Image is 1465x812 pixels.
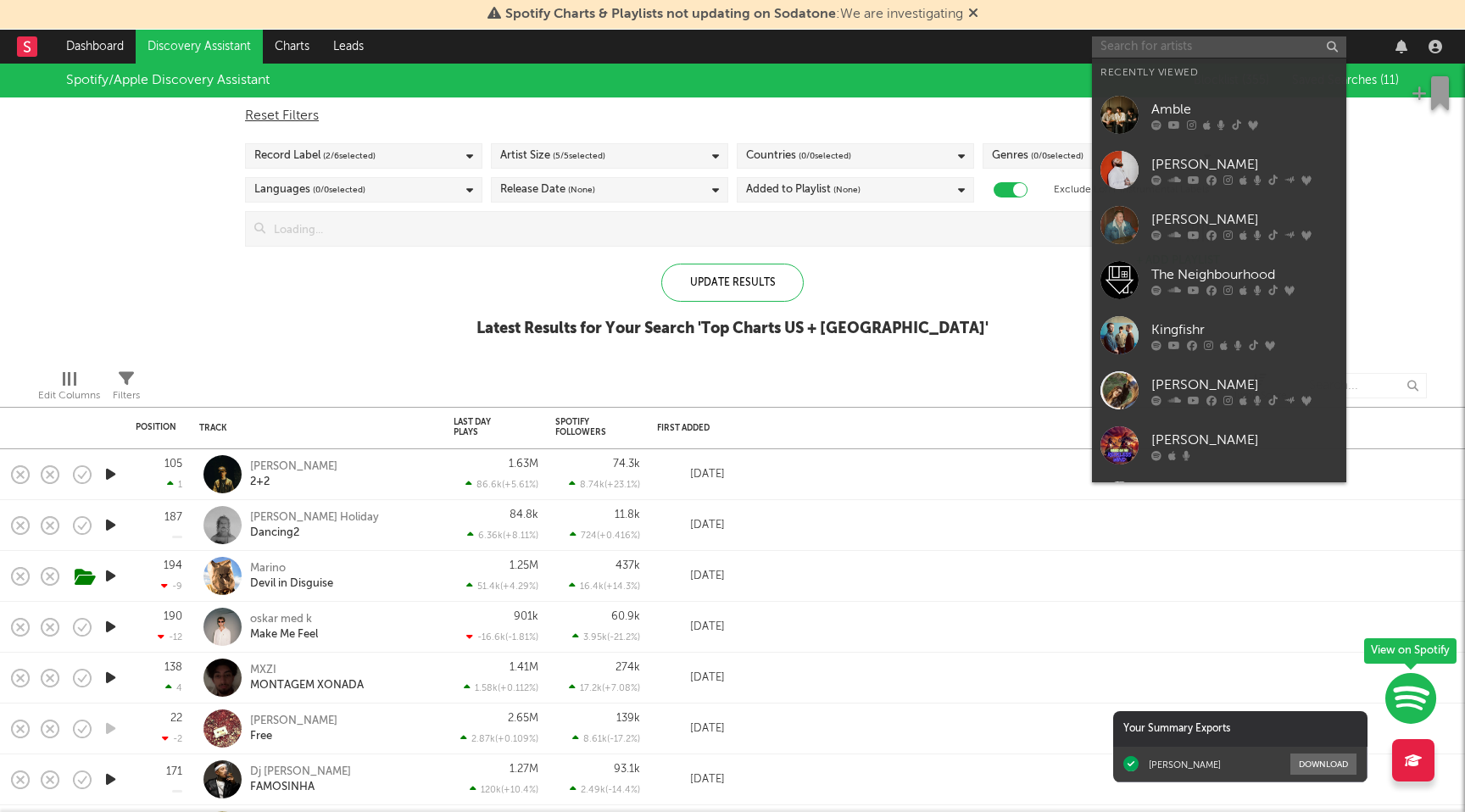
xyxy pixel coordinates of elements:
[38,386,100,406] div: Edit Columns
[616,662,640,673] div: 274k
[613,459,640,470] div: 74.3k
[250,780,351,795] div: FAMOSINHA
[510,662,538,673] div: 1.41M
[136,30,263,64] a: Discovery Assistant
[321,30,376,64] a: Leads
[1149,759,1221,770] div: [PERSON_NAME]
[568,180,595,200] span: (None)
[508,713,538,724] div: 2.65M
[616,560,640,571] div: 437k
[313,180,365,200] span: ( 0 / 0 selected)
[1054,180,1209,200] label: Exclude Lofi / Instrumental Labels
[199,423,428,433] div: Track
[1092,142,1346,197] a: [PERSON_NAME]
[1151,154,1338,175] div: [PERSON_NAME]
[265,212,1177,246] input: Loading...
[250,678,364,693] div: MONTAGEM XONADA
[466,631,538,642] div: -16.6k ( -1.81 % )
[1092,197,1346,253] a: [PERSON_NAME]
[164,662,182,673] div: 138
[467,530,538,541] div: 6.36k ( +8.11 % )
[165,682,182,693] div: 4
[250,714,337,744] a: [PERSON_NAME]Free
[570,530,640,541] div: 724 ( +0.416 % )
[1290,754,1356,775] button: Download
[465,479,538,490] div: 86.6k ( +5.61 % )
[245,106,1220,126] div: Reset Filters
[657,515,725,536] div: [DATE]
[657,719,725,739] div: [DATE]
[657,464,725,485] div: [DATE]
[514,611,538,622] div: 901k
[250,627,318,642] div: Make Me Feel
[254,146,376,166] div: Record Label
[657,566,725,587] div: [DATE]
[661,264,804,302] div: Update Results
[1092,418,1346,473] a: [PERSON_NAME]
[657,423,716,433] div: First Added
[476,319,989,339] div: Latest Results for Your Search ' Top Charts US + [GEOGRAPHIC_DATA] '
[250,459,337,475] div: [PERSON_NAME]
[250,663,364,693] a: MXZIMONTAGEM XONADA
[1092,253,1346,308] a: The Neighbourhood
[500,146,605,166] div: Artist Size
[166,766,182,777] div: 171
[1151,430,1338,450] div: [PERSON_NAME]
[616,713,640,724] div: 139k
[1151,264,1338,285] div: The Neighbourhood
[569,479,640,490] div: 8.74k ( +23.1 % )
[323,146,376,166] span: ( 2 / 6 selected)
[113,386,140,406] div: Filters
[1092,87,1346,142] a: Amble
[250,714,337,729] div: [PERSON_NAME]
[250,612,318,642] a: oskar med kMake Me Feel
[1113,711,1368,747] div: Your Summary Exports
[250,663,364,678] div: MXZI
[500,180,595,200] div: Release Date
[555,417,615,437] div: Spotify Followers
[466,581,538,592] div: 51.4k ( +4.29 % )
[464,682,538,693] div: 1.58k ( +0.112 % )
[1151,320,1338,340] div: Kingfishr
[553,146,605,166] span: ( 5 / 5 selected)
[250,561,333,592] a: MarinoDevil in Disguise
[614,764,640,775] div: 93.1k
[454,417,513,437] div: Last Day Plays
[657,617,725,637] div: [DATE]
[250,526,379,541] div: Dancing2
[569,581,640,592] div: 16.4k ( +14.3 % )
[113,364,140,414] div: Filters
[66,70,270,91] div: Spotify/Apple Discovery Assistant
[170,713,182,724] div: 22
[968,8,978,21] span: Dismiss
[254,180,365,200] div: Languages
[460,733,538,744] div: 2.87k ( +0.109 % )
[161,581,182,592] div: -9
[1151,99,1338,120] div: Amble
[164,459,182,470] div: 105
[250,765,351,780] div: Dj [PERSON_NAME]
[250,459,337,490] a: [PERSON_NAME]2+2
[510,764,538,775] div: 1.27M
[1092,36,1346,58] input: Search for artists
[1092,473,1346,528] a: [PERSON_NAME]
[505,8,963,21] span: : We are investigating
[54,30,136,64] a: Dashboard
[1300,373,1427,398] input: Search...
[1151,375,1338,395] div: [PERSON_NAME]
[1092,308,1346,363] a: Kingfishr
[470,784,538,795] div: 120k ( +10.4 % )
[250,475,337,490] div: 2+2
[746,146,851,166] div: Countries
[570,784,640,795] div: 2.49k ( -14.4 % )
[509,459,538,470] div: 1.63M
[164,512,182,523] div: 187
[799,146,851,166] span: ( 0 / 0 selected)
[1092,363,1346,418] a: [PERSON_NAME]
[1151,209,1338,230] div: [PERSON_NAME]
[158,631,182,642] div: -12
[250,510,379,526] div: [PERSON_NAME] Holiday
[510,509,538,520] div: 84.8k
[746,180,861,200] div: Added to Playlist
[657,770,725,790] div: [DATE]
